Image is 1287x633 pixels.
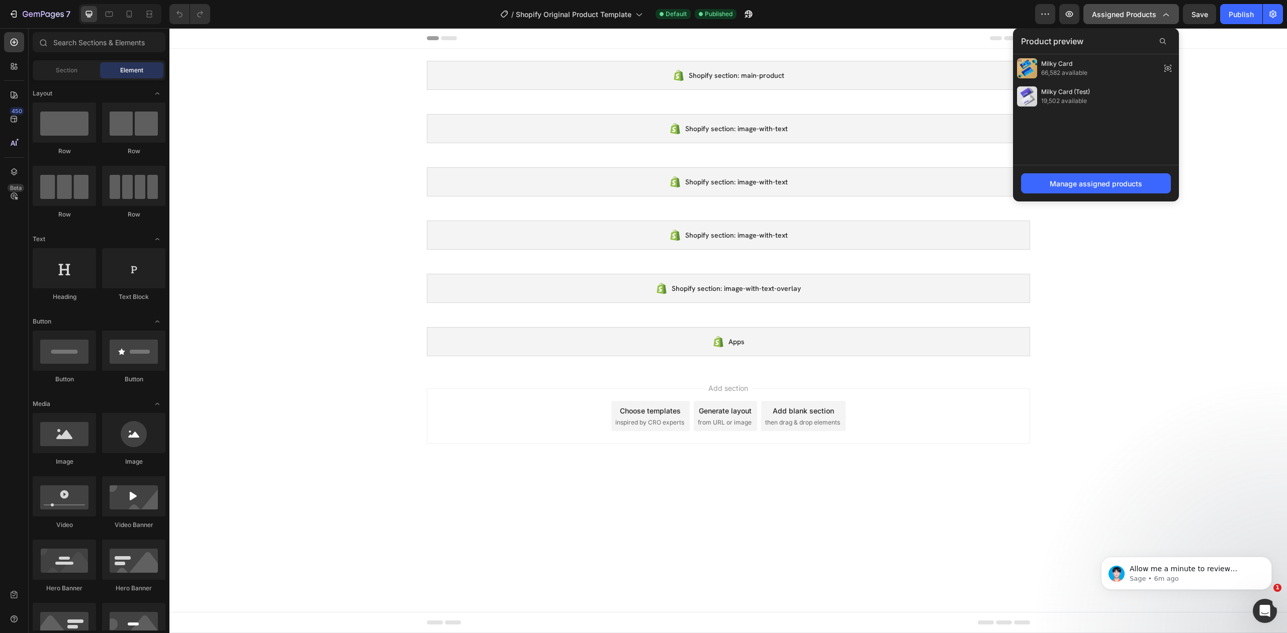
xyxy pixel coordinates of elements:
[1086,536,1287,606] iframe: Intercom notifications message
[33,89,52,98] span: Layout
[603,377,665,388] div: Add blank section
[10,107,24,115] div: 450
[516,94,618,107] span: Shopify section: image-with-text
[33,32,165,52] input: Search Sections & Elements
[33,584,96,593] div: Hero Banner
[529,377,582,388] div: Generate layout
[8,184,24,192] div: Beta
[33,292,96,301] div: Heading
[33,399,50,408] span: Media
[516,148,618,160] span: Shopify section: image-with-text
[1092,9,1156,20] span: Assigned Products
[56,66,77,75] span: Section
[1041,59,1087,68] span: Milky Card
[4,4,75,24] button: 7
[33,457,96,466] div: Image
[1041,96,1090,105] span: 19,502 available
[1083,4,1179,24] button: Assigned Products
[1191,10,1208,19] span: Save
[102,457,165,466] div: Image
[528,390,582,399] span: from URL or image
[1021,173,1171,193] button: Manage assigned products
[102,375,165,384] div: Button
[1229,9,1254,20] div: Publish
[66,8,70,20] p: 7
[149,231,165,247] span: Toggle open
[33,210,96,219] div: Row
[1273,584,1281,592] span: 1
[1183,4,1216,24] button: Save
[519,41,615,53] span: Shopify section: main-product
[516,201,618,213] span: Shopify section: image-with-text
[102,584,165,593] div: Hero Banner
[1041,87,1090,96] span: Milky Card (Test)
[33,235,45,244] span: Text
[535,355,583,365] span: Add section
[1021,35,1083,47] span: Product preview
[102,292,165,301] div: Text Block
[516,9,631,20] span: Shopify Original Product Template
[149,313,165,330] span: Toggle open
[33,147,96,156] div: Row
[666,10,687,19] span: Default
[1017,58,1037,78] img: preview-img
[33,375,96,384] div: Button
[120,66,143,75] span: Element
[102,520,165,530] div: Video Banner
[33,520,96,530] div: Video
[33,317,51,326] span: Button
[502,254,631,266] span: Shopify section: image-with-text-overlay
[450,377,511,388] div: Choose templates
[1050,178,1142,189] div: Manage assigned products
[511,9,514,20] span: /
[1220,4,1262,24] button: Publish
[169,28,1287,633] iframe: Design area
[169,4,210,24] div: Undo/Redo
[705,10,732,19] span: Published
[1041,68,1087,77] span: 66,582 available
[149,85,165,101] span: Toggle open
[1017,86,1037,107] img: preview-img
[559,307,575,320] span: Apps
[149,396,165,412] span: Toggle open
[596,390,671,399] span: then drag & drop elements
[102,147,165,156] div: Row
[1253,599,1277,623] iframe: Intercom live chat
[446,390,515,399] span: inspired by CRO experts
[102,210,165,219] div: Row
